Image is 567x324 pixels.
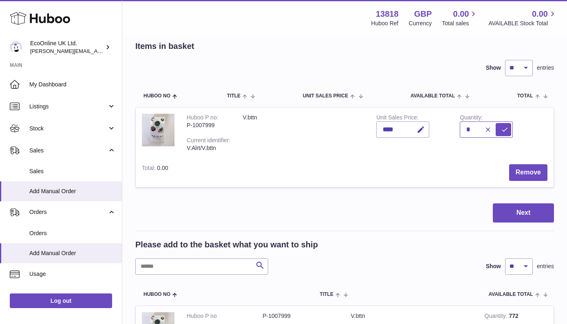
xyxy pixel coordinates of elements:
span: Add Manual Order [29,187,116,195]
a: 0.00 AVAILABLE Stock Total [488,9,557,27]
button: Remove [509,164,547,181]
strong: Quantity [485,313,509,321]
span: Huboo no [143,93,170,99]
span: Usage [29,270,116,278]
span: Unit Sales Price [303,93,348,99]
td: V.bttn [236,108,370,158]
span: 0.00 [453,9,469,20]
span: AVAILABLE Total [489,292,533,297]
label: Unit Sales Price [376,114,418,123]
div: Huboo Ref [371,20,399,27]
dd: P-1007999 [263,312,338,320]
div: Current identifier [187,137,230,145]
span: entries [537,262,554,270]
img: alex.doherty@ecoonline.com [10,41,22,53]
span: Title [227,93,240,99]
button: Next [493,203,554,223]
a: 0.00 Total sales [442,9,478,27]
span: AVAILABLE Total [410,93,455,99]
span: 0.00 [532,9,548,20]
strong: GBP [414,9,432,20]
img: V.bttn [142,114,174,146]
div: V.Alrt/V.bttn [187,144,230,152]
span: Orders [29,229,116,237]
span: AVAILABLE Stock Total [488,20,557,27]
span: Sales [29,147,107,154]
span: entries [537,64,554,72]
span: Stock [29,125,107,132]
h2: Please add to the basket what you want to ship [135,239,318,250]
span: Add Manual Order [29,249,116,257]
span: 0.00 [157,165,168,171]
span: My Dashboard [29,81,116,88]
span: Huboo no [143,292,170,297]
span: Listings [29,103,107,110]
span: Orders [29,208,107,216]
label: Show [486,64,501,72]
span: Title [320,292,333,297]
span: Total sales [442,20,478,27]
span: [PERSON_NAME][EMAIL_ADDRESS][PERSON_NAME][DOMAIN_NAME] [30,48,207,54]
span: Total [517,93,533,99]
h2: Items in basket [135,41,194,52]
label: Quantity [460,114,483,123]
div: Huboo P no [187,114,218,123]
div: EcoOnline UK Ltd. [30,40,104,55]
strong: 13818 [376,9,399,20]
dt: Huboo P no [187,312,263,320]
div: P-1007999 [187,121,230,129]
a: Log out [10,293,112,308]
div: Currency [409,20,432,27]
label: Show [486,262,501,270]
label: Total [142,165,157,173]
span: Sales [29,168,116,175]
